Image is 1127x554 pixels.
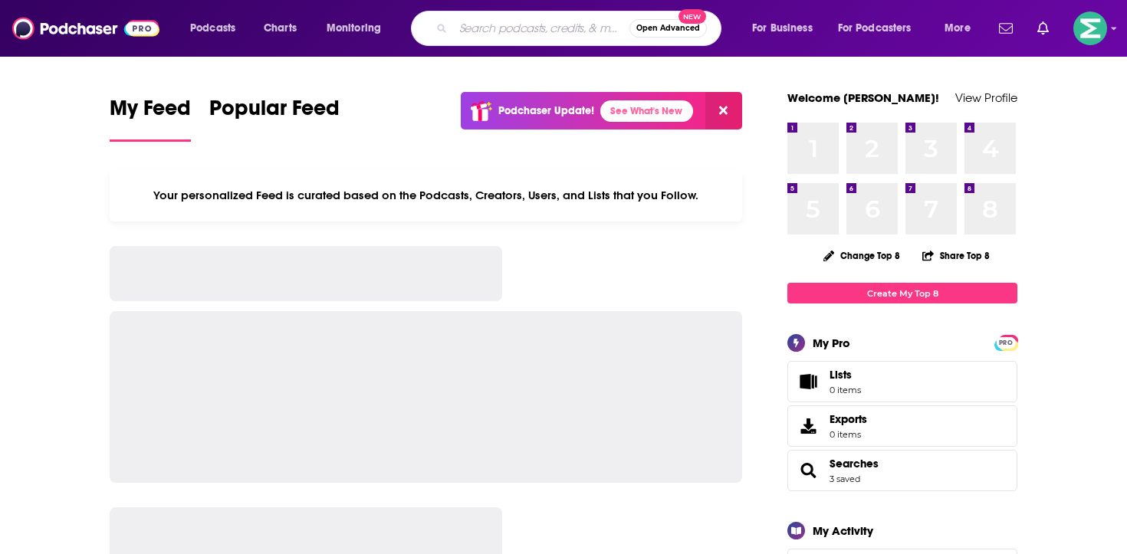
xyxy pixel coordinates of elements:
button: open menu [179,16,255,41]
a: Create My Top 8 [787,283,1017,303]
span: Logged in as LKassela [1073,11,1107,45]
span: Exports [793,415,823,437]
a: My Feed [110,95,191,142]
a: Exports [787,405,1017,447]
span: Searches [787,450,1017,491]
span: New [678,9,706,24]
button: Show profile menu [1073,11,1107,45]
input: Search podcasts, credits, & more... [453,16,629,41]
span: Popular Feed [209,95,340,130]
a: 3 saved [830,474,860,484]
span: Monitoring [327,18,381,39]
div: My Pro [813,336,850,350]
button: Share Top 8 [922,241,991,270]
button: open menu [828,16,934,41]
span: Exports [830,412,867,426]
a: See What's New [600,100,693,122]
a: Charts [254,16,306,41]
button: open menu [316,16,401,41]
span: 0 items [830,385,861,395]
span: 0 items [830,429,867,440]
button: Open AdvancedNew [629,19,707,38]
a: Welcome [PERSON_NAME]! [787,90,939,105]
a: PRO [997,336,1015,348]
a: Popular Feed [209,95,340,142]
span: Lists [830,368,852,382]
span: My Feed [110,95,191,130]
div: Your personalized Feed is curated based on the Podcasts, Creators, Users, and Lists that you Follow. [110,169,742,221]
span: Open Advanced [636,25,700,32]
span: More [945,18,971,39]
span: For Podcasters [838,18,912,39]
img: User Profile [1073,11,1107,45]
span: PRO [997,337,1015,349]
img: Podchaser - Follow, Share and Rate Podcasts [12,14,159,43]
span: Charts [264,18,297,39]
a: Lists [787,361,1017,402]
a: Show notifications dropdown [993,15,1019,41]
a: Searches [793,460,823,481]
button: open menu [934,16,990,41]
p: Podchaser Update! [498,104,594,117]
button: open menu [741,16,832,41]
a: Show notifications dropdown [1031,15,1055,41]
span: For Business [752,18,813,39]
span: Lists [830,368,861,382]
a: View Profile [955,90,1017,105]
button: Change Top 8 [814,246,909,265]
div: Search podcasts, credits, & more... [426,11,736,46]
a: Searches [830,457,879,470]
span: Podcasts [190,18,235,39]
span: Lists [793,371,823,392]
div: My Activity [813,523,873,538]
